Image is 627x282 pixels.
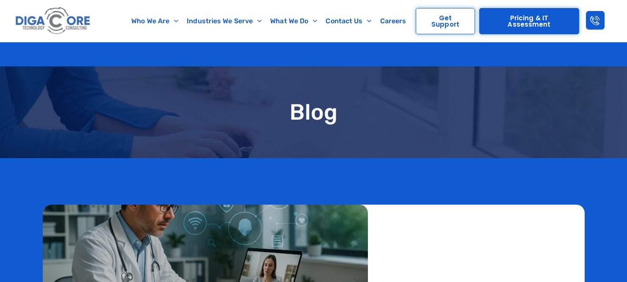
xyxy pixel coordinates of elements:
[479,8,579,34] a: Pricing & IT Assessment
[182,11,266,31] a: Industries We Serve
[43,100,585,124] h1: Blog
[416,8,475,34] a: Get Support
[266,11,321,31] a: What We Do
[127,11,182,31] a: Who We Are
[488,15,570,27] span: Pricing & IT Assessment
[126,11,412,31] nav: Menu
[376,11,411,31] a: Careers
[321,11,376,31] a: Contact Us
[425,15,467,27] span: Get Support
[14,4,93,38] img: Digacore logo 1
